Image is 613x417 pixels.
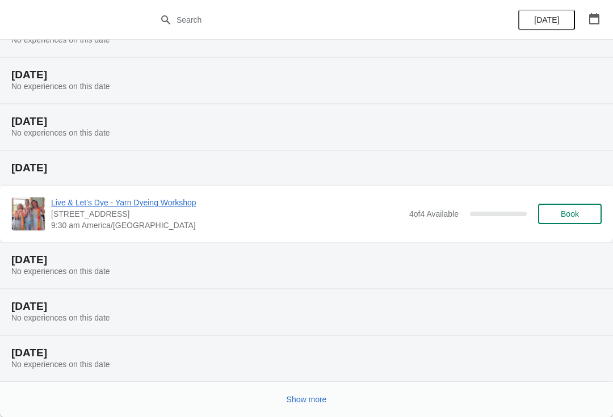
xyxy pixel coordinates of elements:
[11,267,110,276] span: No experiences on this date
[409,209,459,218] span: 4 of 4 Available
[51,197,404,208] span: Live & Let's Dye - Yarn Dyeing Workshop
[11,116,602,127] h2: [DATE]
[11,347,602,359] h2: [DATE]
[534,15,559,24] span: [DATE]
[51,220,404,231] span: 9:30 am America/[GEOGRAPHIC_DATA]
[287,395,327,404] span: Show more
[282,389,331,410] button: Show more
[12,197,45,230] img: Live & Let's Dye - Yarn Dyeing Workshop | 5627 Route 12, Tyne Valley, PE, Canada | 9:30 am Americ...
[11,69,602,81] h2: [DATE]
[11,162,602,174] h2: [DATE]
[11,82,110,91] span: No experiences on this date
[176,10,460,30] input: Search
[11,254,602,266] h2: [DATE]
[11,360,110,369] span: No experiences on this date
[11,35,110,44] span: No experiences on this date
[11,301,602,312] h2: [DATE]
[11,128,110,137] span: No experiences on this date
[11,313,110,322] span: No experiences on this date
[538,204,602,224] button: Book
[561,209,579,218] span: Book
[518,10,575,30] button: [DATE]
[51,208,404,220] span: [STREET_ADDRESS]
